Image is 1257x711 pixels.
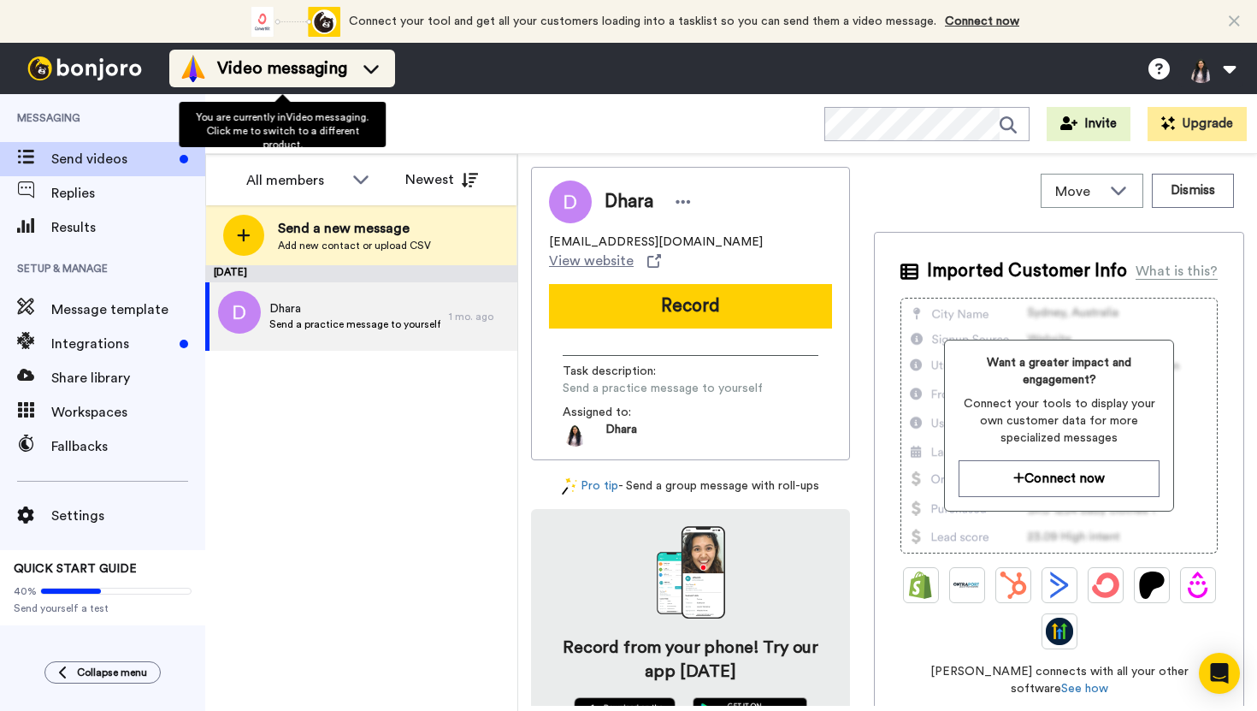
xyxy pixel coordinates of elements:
span: Send a new message [278,218,431,239]
img: Hubspot [1000,572,1027,599]
div: All members [246,170,344,191]
span: Send a practice message to yourself [269,317,440,331]
span: [PERSON_NAME] connects with all your other software [900,663,1218,697]
h4: Record from your phone! Try our app [DATE] [548,636,833,684]
span: Imported Customer Info [927,258,1127,284]
span: Share library [51,368,205,388]
button: Newest [392,163,491,197]
span: Dhara [605,421,637,447]
span: Connect your tools to display your own customer data for more specialized messages [959,395,1160,447]
div: [DATE] [205,265,517,282]
span: Fallbacks [51,436,205,457]
img: Drip [1184,572,1212,599]
img: d.png [218,291,261,334]
div: 1 mo. ago [449,310,509,323]
span: Connect your tool and get all your customers loading into a tasklist so you can send them a video... [349,15,936,27]
button: Collapse menu [44,661,161,684]
a: View website [549,251,661,271]
span: You are currently in Video messaging . Click me to switch to a different product. [196,112,369,150]
span: Want a greater impact and engagement? [959,354,1160,388]
span: Dhara [269,300,440,317]
img: GoHighLevel [1046,618,1073,645]
span: Send yourself a test [14,601,192,615]
span: Video messaging [217,56,347,80]
span: Send videos [51,149,173,169]
img: ACg8ocIC7f3N5JRDGXCajl9ixQfzWFxyApGMtFXMEgMP5r8ynqQgzXc=s96-c [563,421,588,447]
img: Image of Dhara [549,181,592,223]
span: Dhara [605,189,653,215]
span: Collapse menu [77,666,147,679]
span: Settings [51,506,205,526]
div: - Send a group message with roll-ups [531,477,850,495]
span: Workspaces [51,402,205,423]
img: Ontraport [953,572,981,599]
div: What is this? [1136,261,1218,281]
img: Patreon [1138,572,1166,599]
span: Results [51,217,205,238]
a: Pro tip [562,477,618,495]
img: magic-wand.svg [562,477,577,495]
img: vm-color.svg [180,55,207,82]
img: download [657,526,725,619]
span: QUICK START GUIDE [14,563,137,575]
a: Connect now [945,15,1019,27]
img: ActiveCampaign [1046,572,1073,599]
img: bj-logo-header-white.svg [21,56,149,80]
img: Shopify [907,572,935,599]
span: View website [549,251,634,271]
span: Send a practice message to yourself [563,380,763,397]
span: Assigned to: [563,404,682,421]
button: Record [549,284,832,329]
div: animation [246,7,340,37]
img: ConvertKit [1092,572,1119,599]
button: Upgrade [1148,107,1247,141]
a: See how [1061,683,1108,695]
span: Message template [51,299,205,320]
span: [EMAIL_ADDRESS][DOMAIN_NAME] [549,234,763,251]
button: Connect now [959,460,1160,497]
span: Task description : [563,363,682,380]
span: Integrations [51,334,173,354]
span: Add new contact or upload CSV [278,239,431,252]
span: 40% [14,584,37,598]
button: Invite [1047,107,1130,141]
button: Dismiss [1152,174,1234,208]
span: Replies [51,183,205,204]
span: Move [1055,181,1101,202]
div: Open Intercom Messenger [1199,653,1240,694]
